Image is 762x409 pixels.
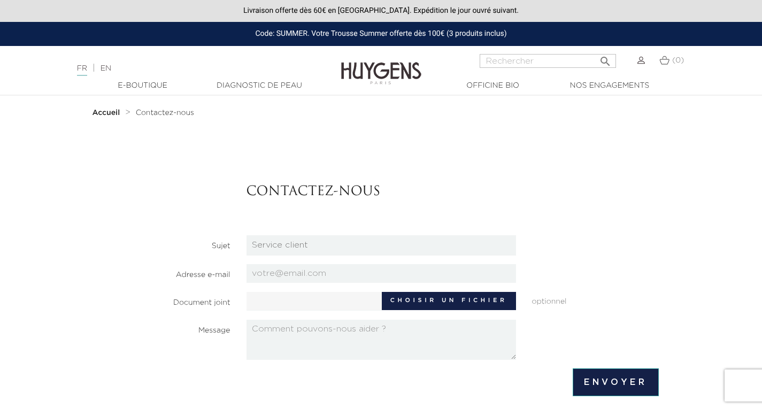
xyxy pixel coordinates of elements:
label: Message [96,320,238,336]
img: Huygens [341,45,421,86]
button:  [596,51,615,65]
div: | [72,62,310,75]
a: E-Boutique [89,80,196,91]
label: Adresse e-mail [96,264,238,281]
a: Accueil [93,109,122,117]
span: (0) [672,57,684,64]
a: Nos engagements [556,80,663,91]
input: Envoyer [573,368,658,396]
span: optionnel [524,292,667,307]
input: Rechercher [480,54,616,68]
h3: Contactez-nous [247,184,659,200]
a: FR [77,65,87,76]
a: Contactez-nous [136,109,194,117]
label: Document joint [96,292,238,308]
a: Diagnostic de peau [206,80,313,91]
a: EN [101,65,111,72]
label: Sujet [96,235,238,252]
i:  [599,52,612,65]
a: Officine Bio [440,80,547,91]
input: votre@email.com [247,264,516,283]
strong: Accueil [93,109,120,117]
